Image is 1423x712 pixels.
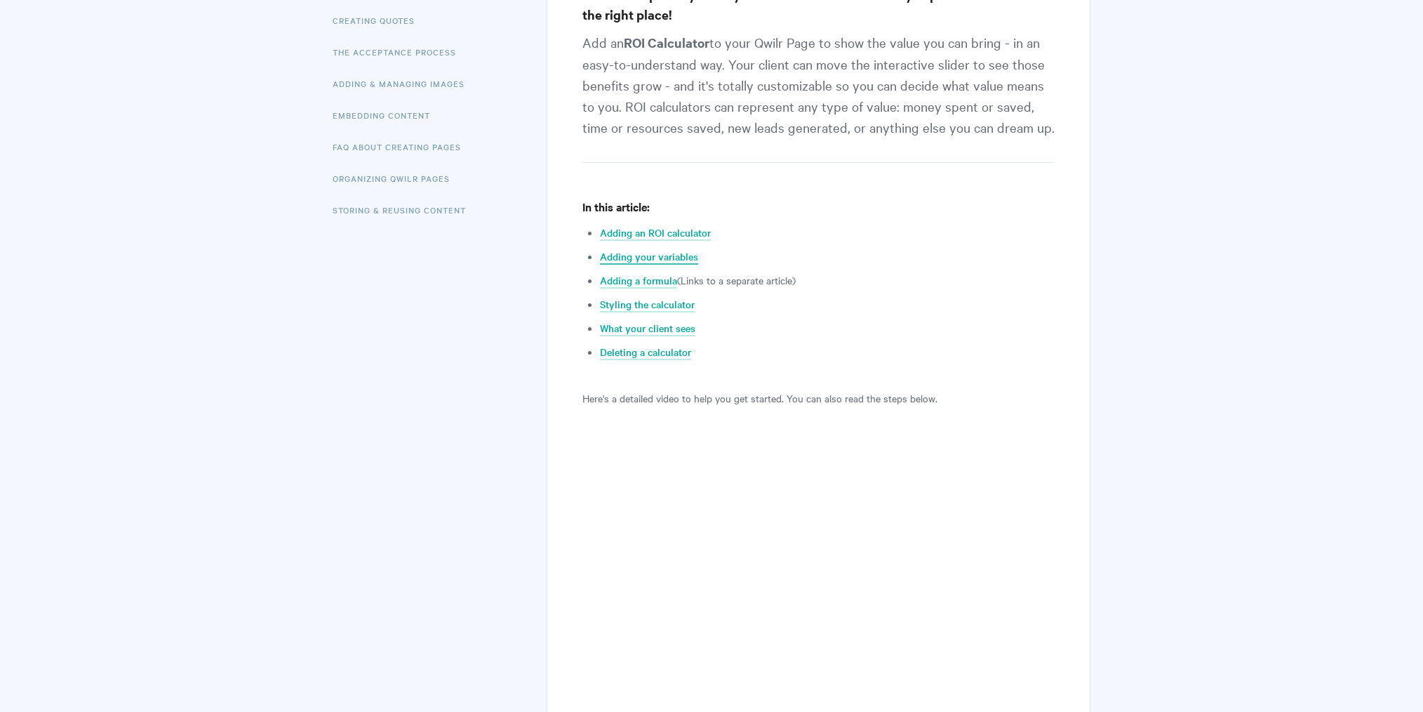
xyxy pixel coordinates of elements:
a: Organizing Qwilr Pages [333,164,460,192]
a: Adding a formula [600,273,677,289]
p: Add an to your Qwilr Page to show the value you can bring - in an easy-to-understand way. Your cl... [582,32,1055,163]
a: Adding & Managing Images [333,70,475,98]
a: Embedding Content [333,101,441,129]
a: Deleting a calculator [600,345,691,360]
li: (Links to a separate article) [600,272,1055,289]
a: Adding an ROI calculator [600,225,711,241]
a: FAQ About Creating Pages [333,133,472,161]
strong: In this article: [582,199,650,214]
a: Styling the calculator [600,297,695,312]
a: What your client sees [600,321,695,336]
strong: ROI Calculator [624,34,709,51]
a: Adding your variables [600,249,698,265]
p: Here's a detailed video to help you get started. You can also read the steps below. [582,390,1055,407]
iframe: Vimeo video player [582,423,1055,690]
a: Storing & Reusing Content [333,196,476,224]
